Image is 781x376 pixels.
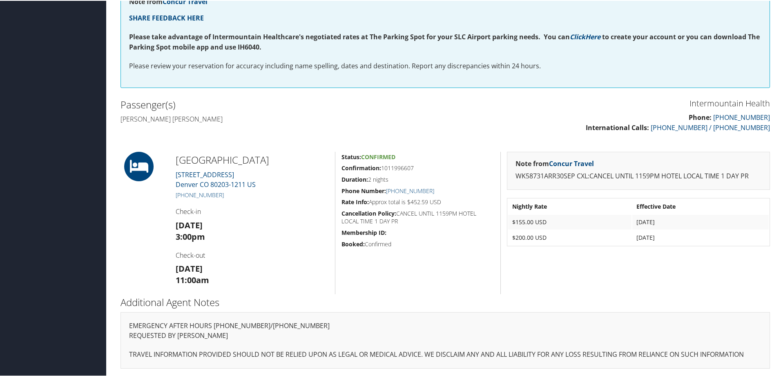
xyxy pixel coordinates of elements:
[129,349,761,359] p: TRAVEL INFORMATION PROVIDED SHOULD NOT BE RELIED UPON AS LEGAL OR MEDICAL ADVICE. WE DISCLAIM ANY...
[586,122,649,131] strong: International Calls:
[341,175,368,182] strong: Duration:
[515,158,594,167] strong: Note from
[176,206,329,215] h4: Check-in
[632,214,769,229] td: [DATE]
[120,295,770,308] h2: Additional Agent Notes
[515,170,761,181] p: WK58731ARR30SEP CXL:CANCEL UNTIL 1159PM HOTEL LOCAL TIME 1 DAY PR
[632,230,769,244] td: [DATE]
[341,175,494,183] h5: 2 nights
[341,163,494,171] h5: 1011996607
[651,122,770,131] a: [PHONE_NUMBER] / [PHONE_NUMBER]
[585,32,600,41] a: Here
[341,163,381,171] strong: Confirmation:
[176,152,329,166] h2: [GEOGRAPHIC_DATA]
[341,152,361,160] strong: Status:
[451,97,770,108] h3: Intermountain Health
[508,214,631,229] td: $155.00 USD
[176,230,205,241] strong: 3:00pm
[508,230,631,244] td: $200.00 USD
[176,250,329,259] h4: Check-out
[341,239,365,247] strong: Booked:
[341,197,494,205] h5: Approx total is $452.59 USD
[341,209,494,225] h5: CANCEL UNTIL 1159PM HOTEL LOCAL TIME 1 DAY PR
[341,186,386,194] strong: Phone Number:
[129,330,761,340] p: REQUESTED BY [PERSON_NAME]
[176,262,203,273] strong: [DATE]
[689,112,712,121] strong: Phone:
[120,311,770,367] div: EMERGENCY AFTER HOURS [PHONE_NUMBER]/[PHONE_NUMBER]
[361,152,395,160] span: Confirmed
[549,158,594,167] a: Concur Travel
[386,186,434,194] a: [PHONE_NUMBER]
[341,228,386,236] strong: Membership ID:
[176,219,203,230] strong: [DATE]
[570,32,585,41] a: Click
[176,274,209,285] strong: 11:00am
[176,190,224,198] a: [PHONE_NUMBER]
[120,114,439,123] h4: [PERSON_NAME] [PERSON_NAME]
[129,13,204,22] a: SHARE FEEDBACK HERE
[341,239,494,248] h5: Confirmed
[341,197,369,205] strong: Rate Info:
[508,198,631,213] th: Nightly Rate
[341,209,396,216] strong: Cancellation Policy:
[129,32,570,41] strong: Please take advantage of Intermountain Healthcare's negotiated rates at The Parking Spot for your...
[713,112,770,121] a: [PHONE_NUMBER]
[129,60,761,71] p: Please review your reservation for accuracy including name spelling, dates and destination. Repor...
[176,169,256,188] a: [STREET_ADDRESS]Denver CO 80203-1211 US
[632,198,769,213] th: Effective Date
[120,97,439,111] h2: Passenger(s)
